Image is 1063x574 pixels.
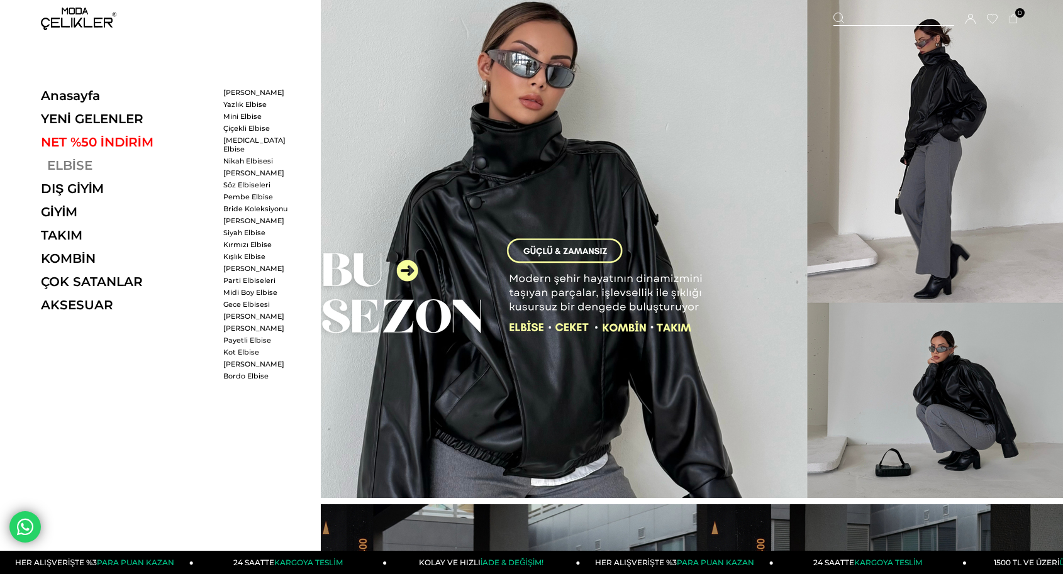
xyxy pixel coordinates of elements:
a: YENİ GELENLER [41,111,214,126]
a: 24 SAATTEKARGOYA TESLİM [194,551,387,574]
a: [PERSON_NAME] [223,324,296,333]
a: [MEDICAL_DATA] Elbise [223,136,296,153]
a: AKSESUAR [41,297,214,312]
a: HER ALIŞVERİŞTE %3PARA PUAN KAZAN [580,551,773,574]
a: KOMBİN [41,251,214,266]
a: 0 [1009,14,1018,24]
a: Midi Boy Elbise [223,288,296,297]
a: Kışlık Elbise [223,252,296,261]
a: KOLAY VE HIZLIİADE & DEĞİŞİM! [387,551,580,574]
span: 0 [1015,8,1025,18]
a: Parti Elbiseleri [223,276,296,285]
a: Yazlık Elbise [223,100,296,109]
a: Söz Elbiseleri [223,180,296,189]
img: logo [41,8,116,30]
span: KARGOYA TESLİM [274,558,342,567]
a: Kırmızı Elbise [223,240,296,249]
a: TAKIM [41,228,214,243]
a: [PERSON_NAME] [223,216,296,225]
span: PARA PUAN KAZAN [677,558,754,567]
span: KARGOYA TESLİM [854,558,922,567]
a: HER ALIŞVERİŞTE %3PARA PUAN KAZAN [1,551,194,574]
a: Nikah Elbisesi [223,157,296,165]
span: İADE & DEĞİŞİM! [481,558,543,567]
a: NET %50 İNDİRİM [41,135,214,150]
a: Siyah Elbise [223,228,296,237]
a: [PERSON_NAME] [223,168,296,177]
a: [PERSON_NAME] [223,264,296,273]
a: Anasayfa [41,88,214,103]
a: Pembe Elbise [223,192,296,201]
a: Payetli Elbise [223,336,296,345]
a: 24 SAATTEKARGOYA TESLİM [774,551,967,574]
a: [PERSON_NAME] [223,360,296,368]
a: DIŞ GİYİM [41,181,214,196]
a: Bride Koleksiyonu [223,204,296,213]
a: Gece Elbisesi [223,300,296,309]
a: ÇOK SATANLAR [41,274,214,289]
a: Mini Elbise [223,112,296,121]
a: ELBİSE [41,158,214,173]
span: PARA PUAN KAZAN [97,558,174,567]
a: Kot Elbise [223,348,296,356]
a: [PERSON_NAME] [223,312,296,321]
a: Bordo Elbise [223,372,296,380]
a: [PERSON_NAME] [223,88,296,97]
a: Çiçekli Elbise [223,124,296,133]
a: GİYİM [41,204,214,219]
